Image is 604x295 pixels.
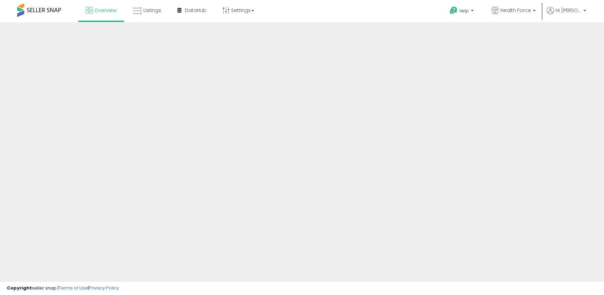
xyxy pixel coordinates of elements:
div: seller snap | | [7,285,119,292]
strong: Copyright [7,285,32,291]
span: Overview [94,7,117,14]
span: Hi [PERSON_NAME] [556,7,581,14]
i: Get Help [449,6,458,15]
a: Hi [PERSON_NAME] [547,7,586,22]
span: Health Force [500,7,531,14]
span: Listings [143,7,161,14]
a: Terms of Use [59,285,88,291]
span: DataHub [185,7,206,14]
a: Privacy Policy [89,285,119,291]
a: Help [444,1,481,22]
span: Help [460,8,469,14]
